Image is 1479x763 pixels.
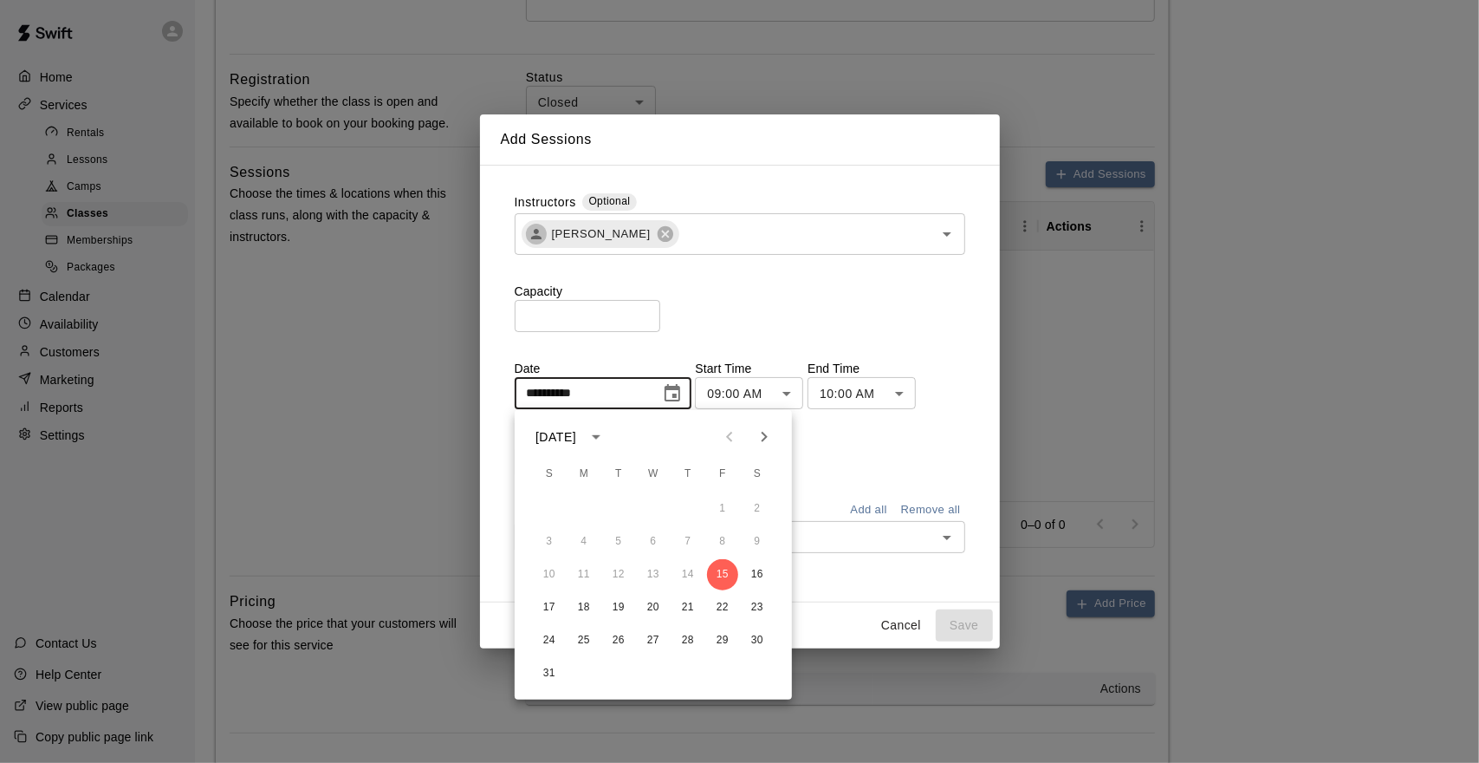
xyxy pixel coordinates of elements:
button: Open [935,222,959,246]
span: Tuesday [603,457,634,492]
div: [PERSON_NAME] [522,220,679,248]
button: Add all [841,497,897,524]
button: Open [935,525,959,550]
button: 26 [603,625,634,656]
button: 23 [742,592,773,623]
p: End Time [808,360,916,377]
span: Saturday [742,457,773,492]
button: 27 [638,625,669,656]
p: Capacity [515,283,965,300]
button: 20 [638,592,669,623]
p: Start Time [695,360,803,377]
span: [PERSON_NAME] [542,225,661,243]
span: Wednesday [638,457,669,492]
button: 28 [672,625,704,656]
button: 15 [707,559,738,590]
button: 25 [568,625,600,656]
p: Date [515,360,691,377]
button: 30 [742,625,773,656]
button: 29 [707,625,738,656]
span: Monday [568,457,600,492]
div: Matthew Maldonado [526,224,547,245]
span: Optional [589,195,631,207]
span: Thursday [672,457,704,492]
div: [DATE] [535,428,576,447]
button: Cancel [873,610,929,642]
button: Next month [747,420,782,454]
button: 24 [534,625,565,656]
h2: Add Sessions [480,114,1000,165]
button: 16 [742,559,773,590]
button: 21 [672,592,704,623]
button: Remove all [897,497,965,524]
label: Instructors [515,193,577,213]
div: 10:00 AM [808,377,916,409]
button: 22 [707,592,738,623]
span: Sunday [534,457,565,492]
span: Friday [707,457,738,492]
button: 17 [534,592,565,623]
button: calendar view is open, switch to year view [581,422,611,452]
button: Choose date, selected date is Aug 15, 2025 [655,376,690,411]
button: 31 [534,658,565,689]
button: 19 [603,592,634,623]
button: 18 [568,592,600,623]
div: 09:00 AM [695,377,803,409]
